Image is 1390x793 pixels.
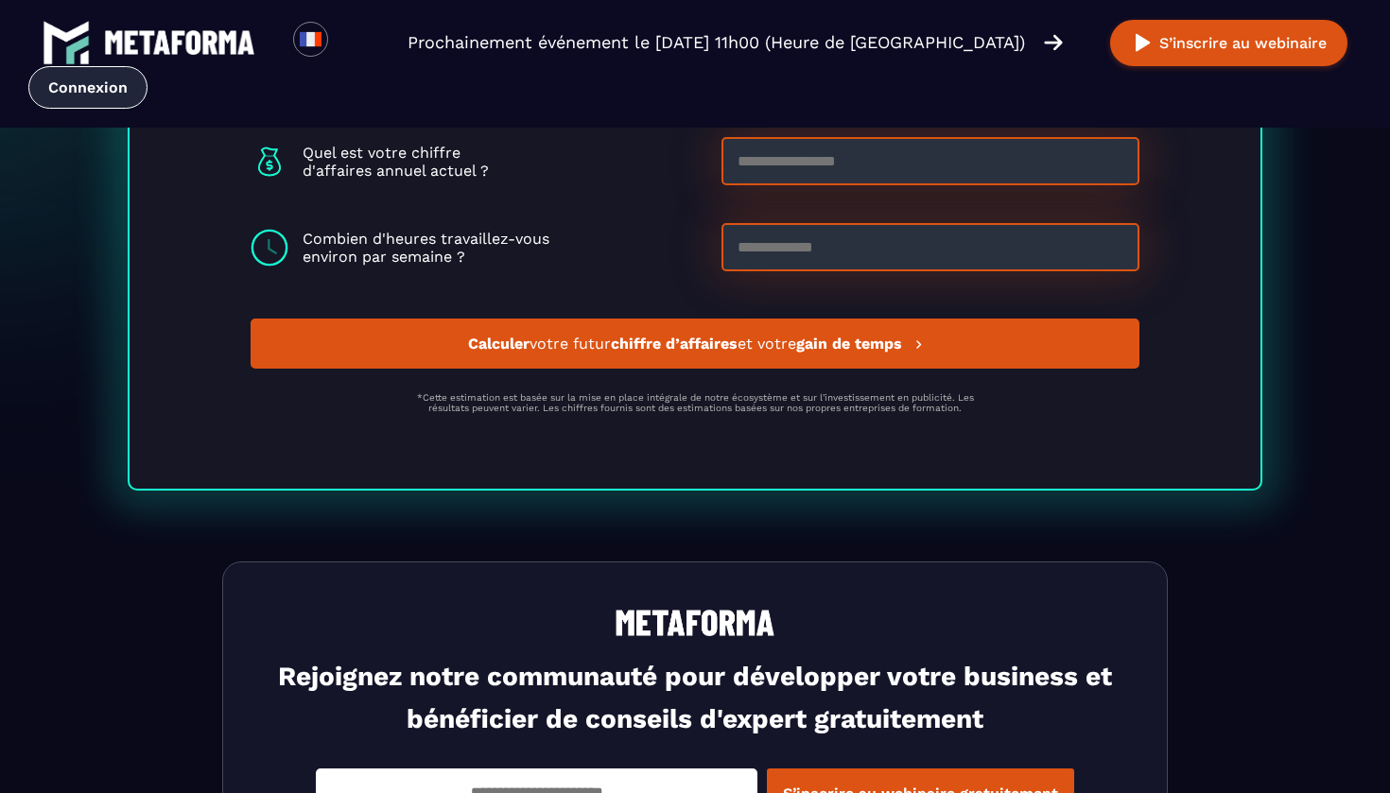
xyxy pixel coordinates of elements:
button: S’inscrire au webinaire [1110,20,1347,66]
img: logo [43,19,90,66]
img: logo [104,30,255,55]
strong: chiffre d’affaires [611,335,738,353]
p: Combien d'heures travaillez-vous environ par semaine ? [303,230,549,266]
img: arrow-right [1044,32,1063,53]
strong: Calculer [468,335,530,353]
p: *Cette estimation est basée sur la mise en place intégrale de notre écosystème et sur l'investiss... [411,392,979,413]
a: Connexion [28,66,148,109]
img: logo [251,229,288,267]
img: logo [615,610,775,636]
span: votre futur et votre [468,335,907,353]
h3: Rejoignez notre communauté pour développer votre business et bénéficier de conseils d'expert grat... [253,655,1137,740]
button: Calculervotre futurchiffre d’affaireset votregain de temps [251,319,1140,369]
div: Search for option [328,22,374,63]
img: fr [299,27,322,51]
img: play [1131,31,1155,55]
img: logo [251,143,288,181]
p: Prochainement événement le [DATE] 11h00 (Heure de [GEOGRAPHIC_DATA]) [408,29,1025,56]
strong: gain de temps [796,335,902,353]
img: next [916,340,922,349]
input: Search for option [344,31,358,54]
p: Quel est votre chiffre d'affaires annuel actuel ? [303,144,489,180]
